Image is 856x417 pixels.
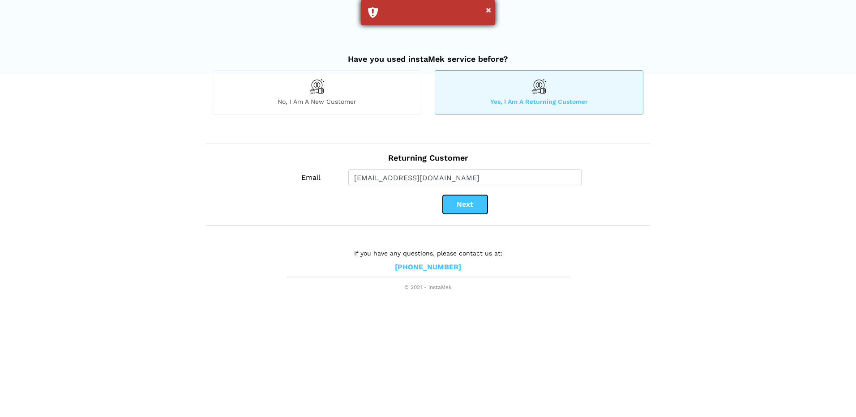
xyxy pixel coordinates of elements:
button: × [486,4,491,16]
a: [PHONE_NUMBER] [395,263,461,272]
h2: Returning Customer [213,144,643,163]
h2: Have you used instaMek service before? [213,45,643,64]
p: If you have any questions, please contact us at: [287,248,569,258]
span: © 2021 - instaMek [287,284,569,291]
label: Email [287,169,335,186]
span: No, I am a new customer [213,98,421,106]
button: Next [443,195,488,214]
span: Yes, I am a returning customer [435,98,643,106]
